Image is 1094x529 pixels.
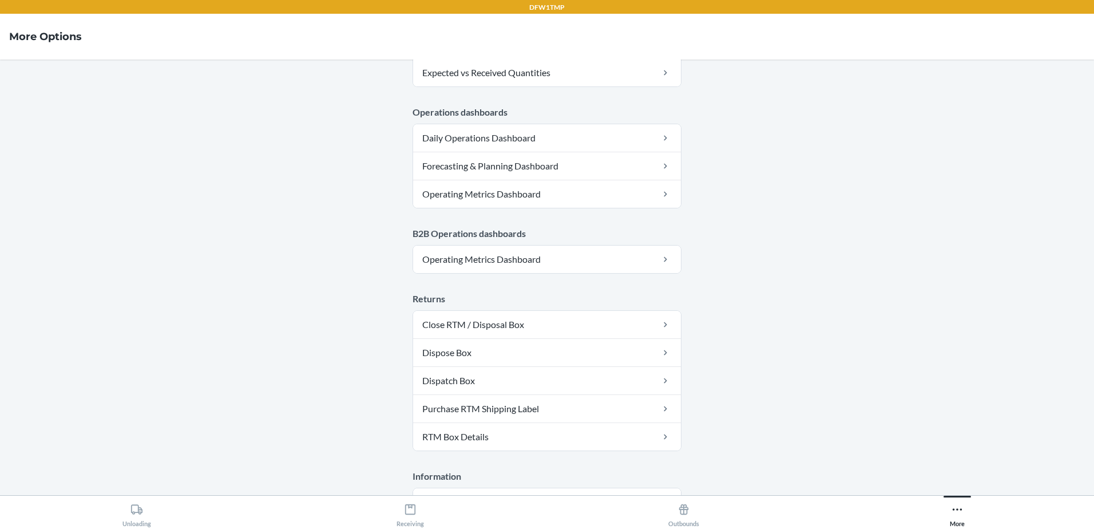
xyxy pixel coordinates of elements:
a: Close RTM / Disposal Box [413,311,681,338]
a: Dispatch Box [413,367,681,394]
a: Forecasting & Planning Dashboard [413,152,681,180]
a: Daily Operations Dashboard [413,124,681,152]
a: Operating Metrics Dashboard [413,180,681,208]
p: Operations dashboards [413,105,681,119]
p: DFW1TMP [529,2,565,13]
div: Outbounds [668,499,699,527]
a: Dispose Box [413,339,681,366]
p: B2B Operations dashboards [413,227,681,240]
p: Returns [413,292,681,306]
div: Unloading [122,499,151,527]
a: RTM Box Details [413,423,681,451]
a: The DOCK [413,488,681,516]
button: Receiving [273,496,547,527]
h4: More Options [9,29,82,44]
a: Operating Metrics Dashboard [413,246,681,273]
a: Purchase RTM Shipping Label [413,395,681,423]
div: More [950,499,965,527]
button: Outbounds [547,496,820,527]
div: Receiving [397,499,424,527]
button: More [820,496,1094,527]
p: Information [413,469,681,483]
a: Expected vs Received Quantities [413,59,681,86]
